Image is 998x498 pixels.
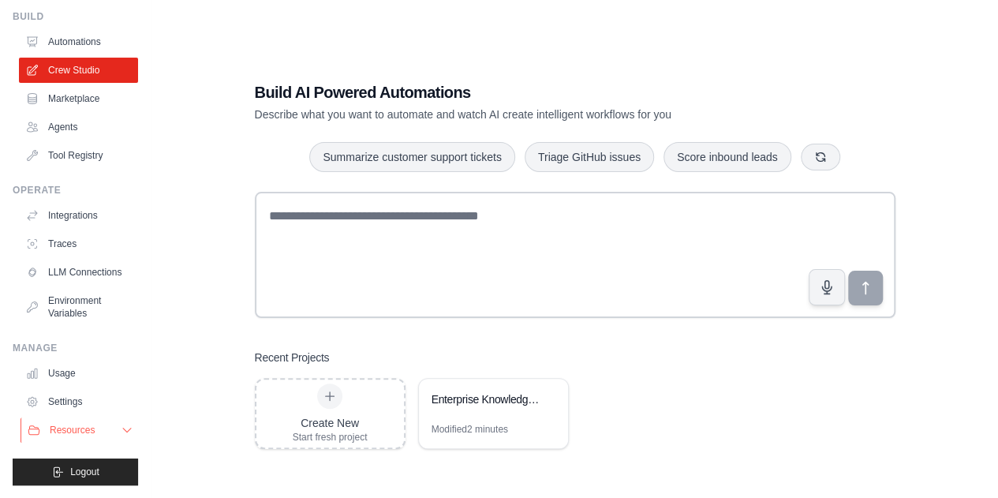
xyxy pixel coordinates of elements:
a: Agents [19,114,138,140]
p: Describe what you want to automate and watch AI create intelligent workflows for you [255,107,785,122]
button: Get new suggestions [801,144,840,170]
a: Usage [19,361,138,386]
a: Integrations [19,203,138,228]
span: Logout [70,466,99,478]
button: Score inbound leads [663,142,791,172]
a: LLM Connections [19,260,138,285]
button: Click to speak your automation idea [809,269,845,305]
a: Settings [19,389,138,414]
div: Modified 2 minutes [432,423,508,436]
button: Resources [21,417,140,443]
iframe: Chat Widget [919,422,998,498]
div: Build [13,10,138,23]
div: Operate [13,184,138,197]
div: Manage [13,342,138,354]
h3: Recent Projects [255,350,330,365]
span: Resources [50,424,95,436]
a: Environment Variables [19,288,138,326]
a: Automations [19,29,138,54]
div: Start fresh project [293,431,368,444]
a: Marketplace [19,86,138,111]
a: Tool Registry [19,143,138,168]
button: Summarize customer support tickets [309,142,514,172]
div: Create New [293,415,368,431]
a: Crew Studio [19,58,138,83]
a: Traces [19,231,138,256]
button: Logout [13,459,138,485]
div: Enterprise Knowledge Aggregator [432,391,540,407]
h1: Build AI Powered Automations [255,81,785,103]
button: Triage GitHub issues [525,142,654,172]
